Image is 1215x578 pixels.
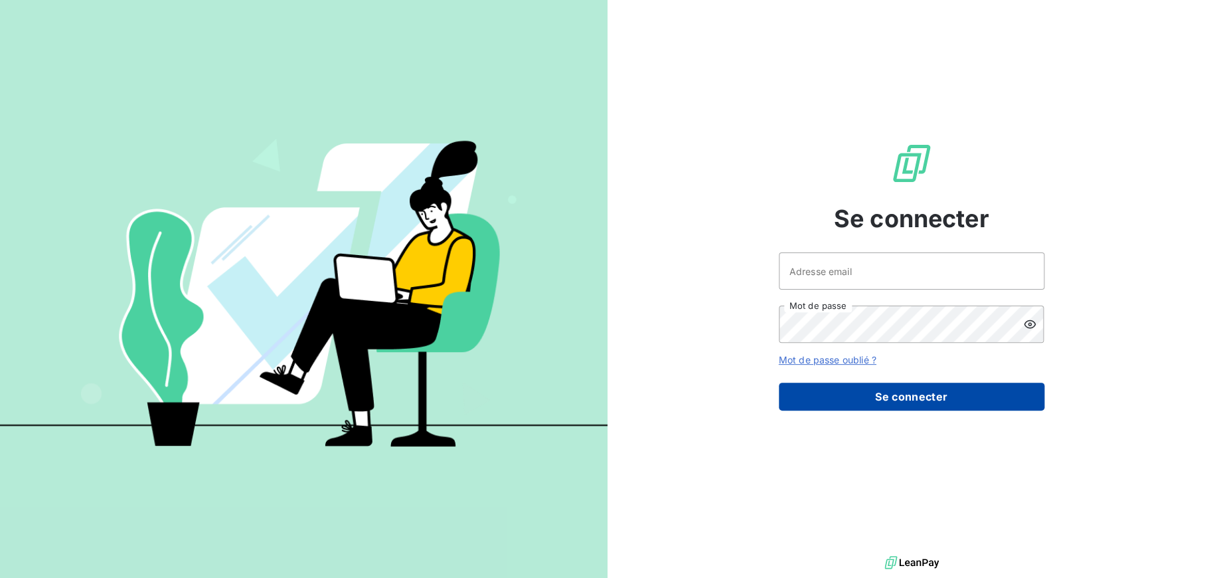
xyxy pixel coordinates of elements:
[834,201,989,237] span: Se connecter
[779,354,876,365] a: Mot de passe oublié ?
[779,252,1044,290] input: placeholder
[779,383,1044,411] button: Se connecter
[890,142,933,185] img: Logo LeanPay
[884,553,939,573] img: logo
